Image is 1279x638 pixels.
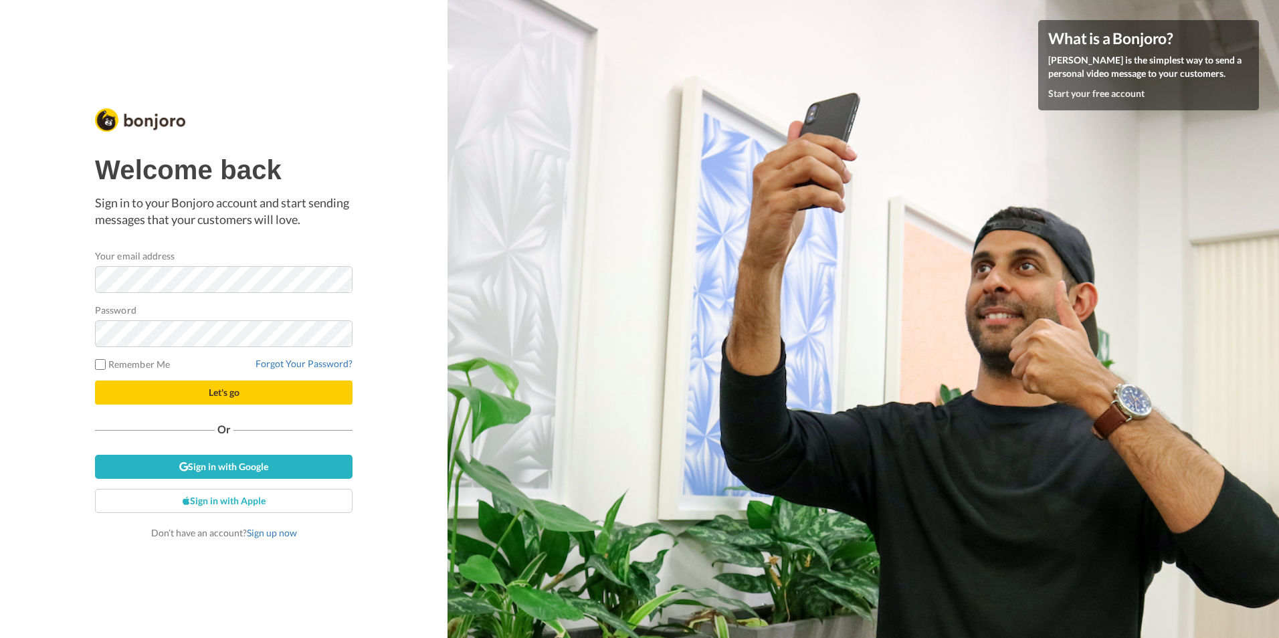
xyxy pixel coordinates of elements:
[1048,54,1249,80] p: [PERSON_NAME] is the simplest way to send a personal video message to your customers.
[247,527,297,538] a: Sign up now
[95,381,353,405] button: Let's go
[95,303,136,317] label: Password
[209,387,239,398] span: Let's go
[95,357,170,371] label: Remember Me
[95,359,106,370] input: Remember Me
[215,425,233,434] span: Or
[95,249,175,263] label: Your email address
[256,358,353,369] a: Forgot Your Password?
[95,195,353,229] p: Sign in to your Bonjoro account and start sending messages that your customers will love.
[95,489,353,513] a: Sign in with Apple
[1048,88,1145,99] a: Start your free account
[151,527,297,538] span: Don’t have an account?
[1048,30,1249,47] h4: What is a Bonjoro?
[95,455,353,479] a: Sign in with Google
[95,155,353,185] h1: Welcome back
